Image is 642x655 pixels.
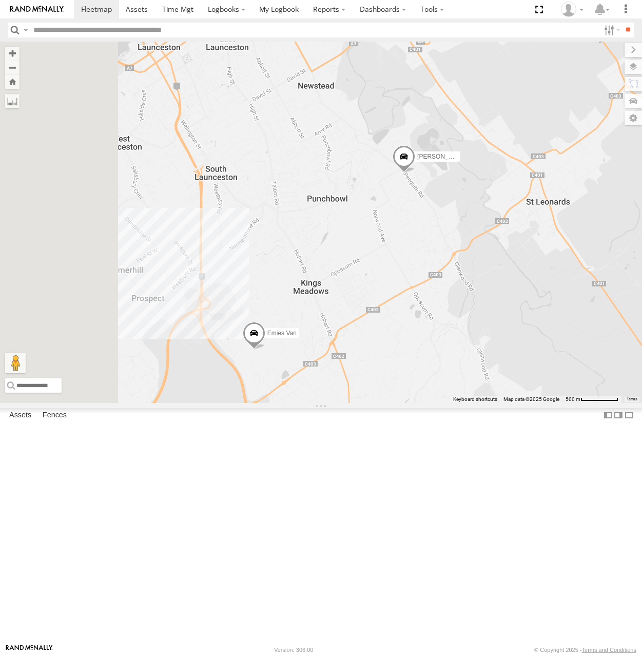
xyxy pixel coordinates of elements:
[22,23,30,37] label: Search Query
[600,23,622,37] label: Search Filter Options
[10,6,64,13] img: rand-logo.svg
[5,353,26,373] button: Drag Pegman onto the map to open Street View
[5,61,20,75] button: Zoom out
[5,47,20,61] button: Zoom in
[417,153,468,160] span: [PERSON_NAME]
[267,330,296,337] span: Emies Van
[627,397,637,401] a: Terms (opens in new tab)
[625,111,642,125] label: Map Settings
[603,408,613,423] label: Dock Summary Table to the Left
[4,409,36,423] label: Assets
[557,2,587,17] div: Simon Lionetti
[562,396,621,403] button: Map Scale: 500 m per 70 pixels
[453,396,497,403] button: Keyboard shortcuts
[534,647,636,653] div: © Copyright 2025 -
[613,408,624,423] label: Dock Summary Table to the Right
[5,94,20,108] label: Measure
[274,647,313,653] div: Version: 306.00
[624,408,634,423] label: Hide Summary Table
[503,396,559,402] span: Map data ©2025 Google
[6,645,53,655] a: Visit our Website
[566,396,580,402] span: 500 m
[582,647,636,653] a: Terms and Conditions
[37,409,72,423] label: Fences
[5,75,20,89] button: Zoom Home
